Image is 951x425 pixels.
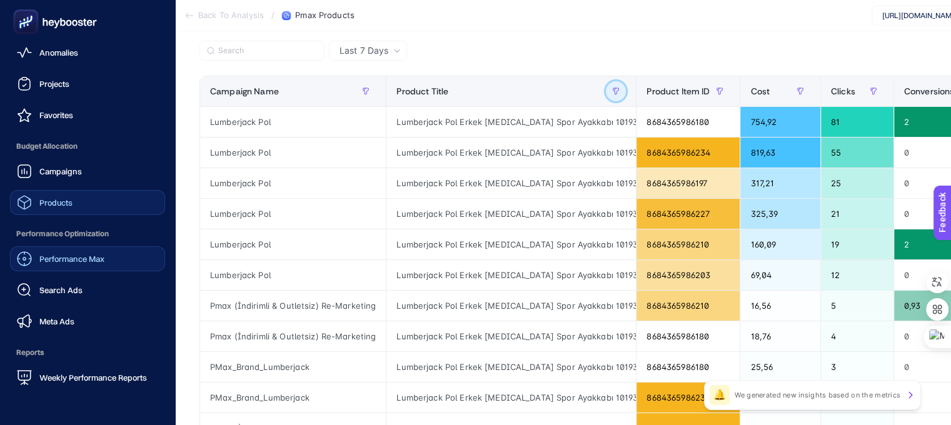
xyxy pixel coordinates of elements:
span: Reports [10,340,165,365]
div: 18,76 [740,321,820,351]
div: 317,21 [740,168,820,198]
a: Search Ads [10,277,165,302]
a: Anomalies [10,40,165,65]
a: Projects [10,71,165,96]
div: Lumberjack Pol Erkek [MEDICAL_DATA] Spor Ayakkabı 101932436 [386,137,636,167]
div: 8684365986203 [637,260,740,290]
span: Projects [39,79,69,89]
div: Lumberjack Pol [200,229,386,259]
div: Lumberjack Pol Erkek [MEDICAL_DATA] Spor Ayakkabı 101932436 [386,229,636,259]
a: Performance Max [10,246,165,271]
span: Pmax Products [295,11,355,21]
div: 21 [821,199,893,229]
div: Lumberjack Pol [200,199,386,229]
span: Clicks [831,86,855,96]
div: Lumberjack Pol Erkek [MEDICAL_DATA] Spor Ayakkabı 101932436 [386,352,636,382]
div: Lumberjack Pol Erkek [MEDICAL_DATA] Spor Ayakkabı 101932436 [386,321,636,351]
div: Lumberjack Pol [200,137,386,167]
span: Last 7 Days [340,44,388,57]
div: PMax_Brand_Lumberjack [200,382,386,412]
input: Search [218,46,317,56]
div: Lumberjack Pol [200,168,386,198]
span: Product Item ID [647,86,710,96]
div: Pmax (İndirimli & Outletsiz) Re-Marketing [200,291,386,321]
span: Feedback [8,4,48,14]
div: Lumberjack Pol Erkek [MEDICAL_DATA] Spor Ayakkabı 101932436 [386,291,636,321]
div: 4 [821,321,893,351]
div: 8684365986180 [637,352,740,382]
p: We generated new insights based on the metrics [735,390,900,400]
div: Lumberjack Pol Erkek [MEDICAL_DATA] Spor Ayakkabı 101932436 [386,107,636,137]
span: / [271,10,274,20]
div: 8684365986180 [637,107,740,137]
div: Pmax (İndirimli & Outletsiz) Re-Marketing [200,321,386,351]
a: Favorites [10,102,165,127]
div: PMax_Brand_Lumberjack [200,352,386,382]
div: Lumberjack Pol Erkek [MEDICAL_DATA] Spor Ayakkabı 101932436 [386,382,636,412]
span: Meta Ads [39,316,74,326]
span: Product Title [396,86,448,96]
span: Back To Analysis [198,11,264,21]
div: 819,63 [740,137,820,167]
div: 8684365986197 [637,168,740,198]
div: 25 [821,168,893,198]
span: Cost [750,86,770,96]
div: 8684365986180 [637,321,740,351]
span: Campaigns [39,166,82,176]
div: 8684365986210 [637,291,740,321]
div: 12 [821,260,893,290]
span: Anomalies [39,47,78,57]
div: Lumberjack Pol Erkek [MEDICAL_DATA] Spor Ayakkabı 101932436 [386,260,636,290]
div: 16,56 [740,291,820,321]
span: Campaign Name [210,86,279,96]
span: Products [39,197,73,207]
div: 81 [821,107,893,137]
span: Search Ads [39,285,83,295]
span: Performance Optimization [10,221,165,246]
div: 19 [821,229,893,259]
span: Weekly Performance Reports [39,372,147,382]
span: Budget Allocation [10,134,165,159]
div: 5 [821,291,893,321]
div: Lumberjack Pol [200,107,386,137]
div: 8684365986210 [637,229,740,259]
div: 3 [821,352,893,382]
div: 8684365986227 [637,199,740,229]
div: Lumberjack Pol Erkek [MEDICAL_DATA] Spor Ayakkabı 101932436 [386,199,636,229]
div: Lumberjack Pol Erkek [MEDICAL_DATA] Spor Ayakkabı 101932436 [386,168,636,198]
div: 🔔 [710,385,730,405]
a: Weekly Performance Reports [10,365,165,390]
div: 160,09 [740,229,820,259]
div: 754,92 [740,107,820,137]
a: Meta Ads [10,309,165,334]
span: Performance Max [39,254,104,264]
div: 8684365986234 [637,137,740,167]
div: 55 [821,137,893,167]
div: Lumberjack Pol [200,260,386,290]
div: 325,39 [740,199,820,229]
div: 69,04 [740,260,820,290]
a: Campaigns [10,159,165,184]
div: 8684365986234 [637,382,740,412]
span: Favorites [39,110,73,120]
a: Products [10,190,165,215]
div: 25,56 [740,352,820,382]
